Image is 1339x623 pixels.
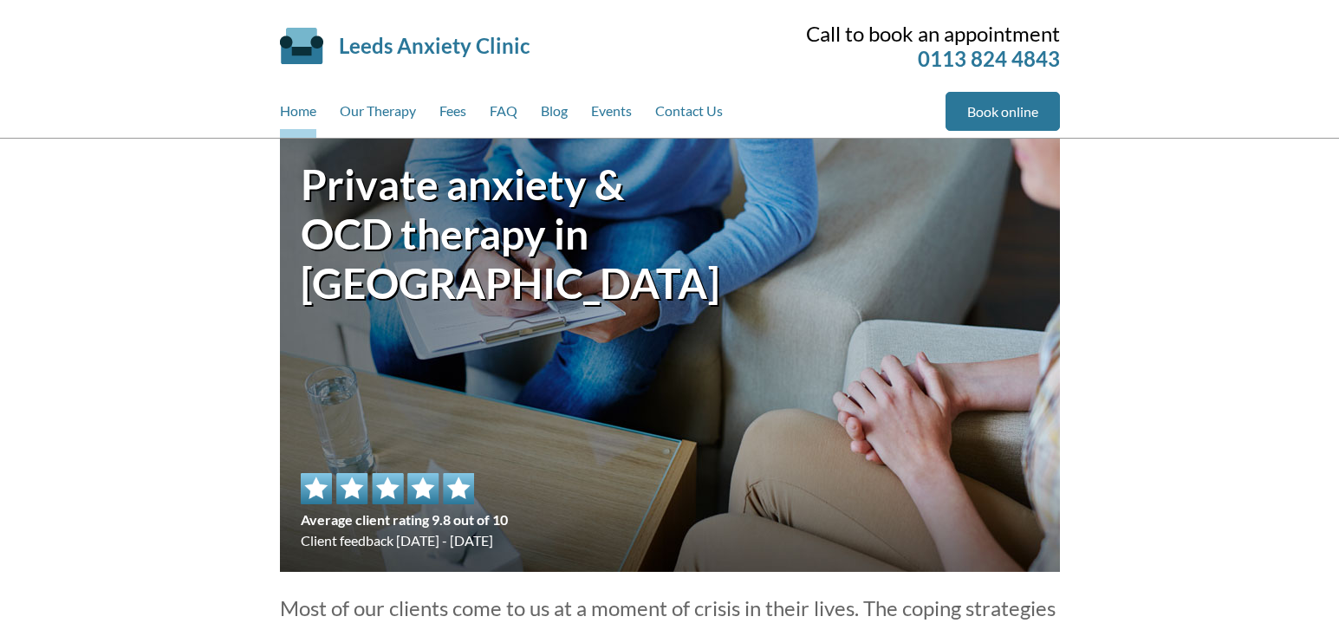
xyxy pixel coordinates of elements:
h1: Private anxiety & OCD therapy in [GEOGRAPHIC_DATA] [301,159,670,308]
a: Our Therapy [340,92,416,138]
div: Client feedback [DATE] - [DATE] [301,473,508,551]
a: Events [591,92,632,138]
a: Blog [541,92,568,138]
span: Average client rating 9.8 out of 10 [301,509,508,530]
a: FAQ [490,92,517,138]
a: Fees [439,92,466,138]
a: Contact Us [655,92,723,138]
img: 5 star rating [301,473,474,504]
a: Home [280,92,316,138]
a: Book online [946,92,1060,131]
a: 0113 824 4843 [918,46,1060,71]
a: Leeds Anxiety Clinic [339,33,530,58]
